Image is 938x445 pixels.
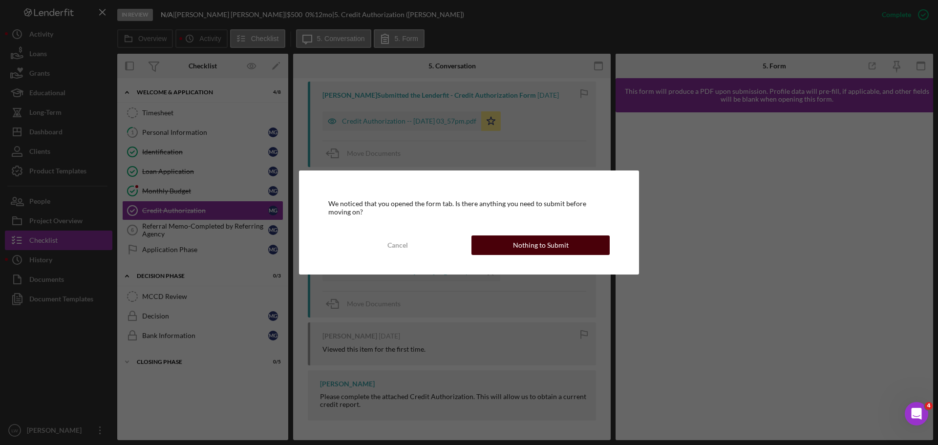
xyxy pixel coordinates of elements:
[513,235,569,255] div: Nothing to Submit
[905,402,928,425] iframe: Intercom live chat
[387,235,408,255] div: Cancel
[471,235,610,255] button: Nothing to Submit
[925,402,933,410] span: 4
[328,235,467,255] button: Cancel
[328,200,610,215] div: We noticed that you opened the form tab. Is there anything you need to submit before moving on?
